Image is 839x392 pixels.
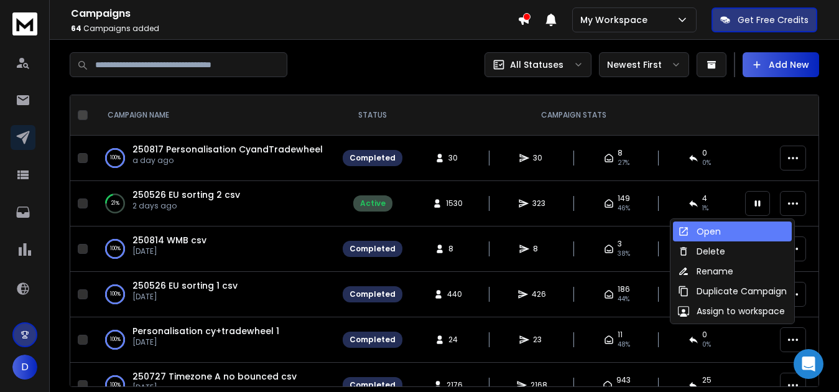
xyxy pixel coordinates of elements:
a: 250727 Timezone A no bounced csv [132,370,297,383]
a: 250526 EU sorting 1 csv [132,279,238,292]
a: 250814 WMB csv [132,234,206,246]
div: Open [678,225,721,238]
p: [DATE] [132,337,279,347]
p: 100 % [110,379,121,391]
div: Rename [678,265,733,278]
div: Delete [678,245,725,258]
span: 0 % [702,158,711,168]
p: 2 days ago [132,201,240,211]
button: D [12,355,37,380]
p: a day ago [132,156,323,166]
span: 8 [448,244,461,254]
span: 38 % [618,249,630,259]
p: Campaigns added [71,24,517,34]
td: 21%250526 EU sorting 2 csv2 days ago [93,181,335,226]
span: 426 [532,289,546,299]
div: Assign to workspace [678,305,785,317]
span: 23 [533,335,545,345]
span: 30 [448,153,461,163]
button: Add New [743,52,819,77]
p: 100 % [110,334,121,346]
span: 1530 [446,198,463,208]
td: 100%250526 EU sorting 1 csv[DATE] [93,272,335,317]
span: 64 [71,23,81,34]
td: 100%250817 Personalisation CyandTradewheela day ago [93,136,335,181]
button: Newest First [599,52,689,77]
p: 100 % [110,288,121,301]
a: 250817 Personalisation CyandTradewheel [132,143,323,156]
span: 4 [702,194,707,203]
th: CAMPAIGN NAME [93,95,335,136]
span: 24 [448,335,461,345]
span: 149 [618,194,630,203]
p: [DATE] [132,292,238,302]
span: 48 % [618,340,630,350]
a: 250526 EU sorting 2 csv [132,189,240,201]
p: Get Free Credits [738,14,809,26]
span: 3 [618,239,622,249]
span: 27 % [618,158,629,168]
div: Completed [350,244,396,254]
span: 44 % [618,294,629,304]
span: 25 [702,375,712,385]
div: Open Intercom Messenger [794,349,823,379]
h1: Campaigns [71,6,517,21]
p: My Workspace [580,14,652,26]
span: 8 [618,148,623,158]
span: 1 % [702,203,708,213]
td: 100%Personalisation cy+tradewheel 1[DATE] [93,317,335,363]
p: 21 % [111,197,119,210]
span: 0 [702,148,707,158]
span: 8 [533,244,545,254]
p: All Statuses [510,58,563,71]
p: 100 % [110,243,121,255]
div: Duplicate Campaign [678,285,787,297]
th: CAMPAIGN STATS [410,95,738,136]
span: 943 [616,375,631,385]
div: Active [360,198,386,208]
span: 2176 [447,380,463,390]
td: 100%250814 WMB csv[DATE] [93,226,335,272]
span: 0 % [702,340,711,350]
div: Completed [350,289,396,299]
span: 186 [618,284,630,294]
span: 11 [618,330,623,340]
p: 100 % [110,152,121,164]
span: 323 [532,198,545,208]
img: logo [12,12,37,35]
span: 30 [533,153,545,163]
span: 0 [702,330,707,340]
th: STATUS [335,95,410,136]
div: Completed [350,153,396,163]
span: 440 [447,289,462,299]
a: Personalisation cy+tradewheel 1 [132,325,279,337]
div: Completed [350,335,396,345]
span: 2168 [531,380,547,390]
p: [DATE] [132,246,206,256]
span: 46 % [618,203,630,213]
div: Completed [350,380,396,390]
button: Get Free Credits [712,7,817,32]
